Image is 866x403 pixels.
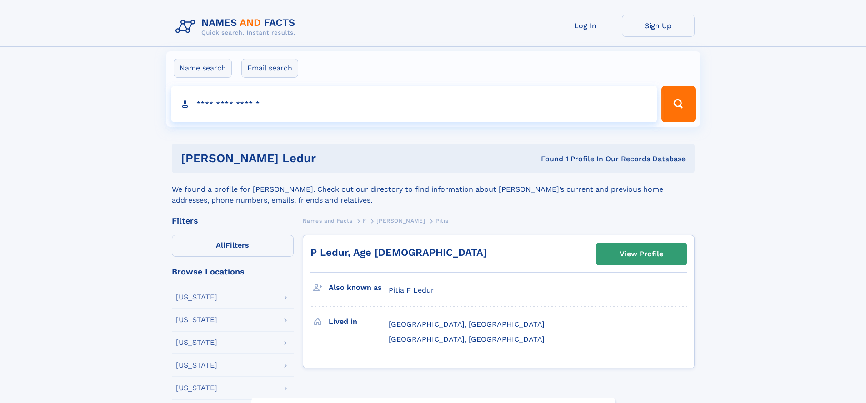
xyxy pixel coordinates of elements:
[171,86,658,122] input: search input
[363,218,366,224] span: F
[181,153,429,164] h1: [PERSON_NAME] Ledur
[389,320,545,328] span: [GEOGRAPHIC_DATA], [GEOGRAPHIC_DATA]
[363,215,366,226] a: F
[436,218,449,224] span: Pitia
[176,339,217,346] div: [US_STATE]
[549,15,622,37] a: Log In
[596,243,686,265] a: View Profile
[620,244,663,264] div: View Profile
[622,15,695,37] a: Sign Up
[176,362,217,369] div: [US_STATE]
[176,294,217,301] div: [US_STATE]
[172,173,695,206] div: We found a profile for [PERSON_NAME]. Check out our directory to find information about [PERSON_N...
[172,268,294,276] div: Browse Locations
[172,217,294,225] div: Filters
[303,215,353,226] a: Names and Facts
[329,280,389,295] h3: Also known as
[661,86,695,122] button: Search Button
[176,384,217,392] div: [US_STATE]
[428,154,686,164] div: Found 1 Profile In Our Records Database
[241,59,298,78] label: Email search
[172,235,294,257] label: Filters
[310,247,487,258] a: P Ledur, Age [DEMOGRAPHIC_DATA]
[389,335,545,343] span: [GEOGRAPHIC_DATA], [GEOGRAPHIC_DATA]
[329,314,389,329] h3: Lived in
[376,215,425,226] a: [PERSON_NAME]
[174,59,232,78] label: Name search
[376,218,425,224] span: [PERSON_NAME]
[389,286,434,294] span: Pitia F Ledur
[176,316,217,323] div: [US_STATE]
[172,15,303,39] img: Logo Names and Facts
[216,241,225,249] span: All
